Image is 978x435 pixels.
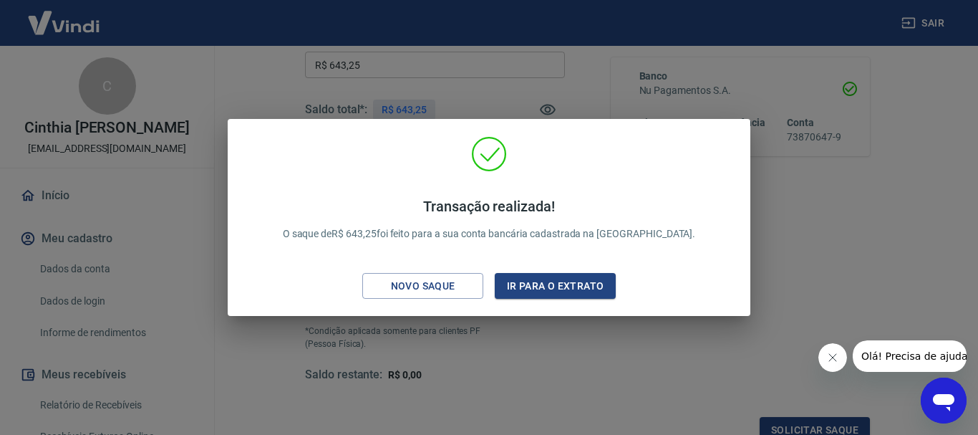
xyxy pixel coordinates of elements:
h4: Transação realizada! [283,198,696,215]
iframe: Botão para abrir a janela de mensagens [921,378,967,424]
button: Novo saque [362,273,483,300]
p: O saque de R$ 643,25 foi feito para a sua conta bancária cadastrada na [GEOGRAPHIC_DATA]. [283,198,696,242]
div: Novo saque [374,277,473,295]
button: Ir para o extrato [495,273,616,300]
span: Olá! Precisa de ajuda? [9,10,120,21]
iframe: Mensagem da empresa [853,340,967,372]
iframe: Fechar mensagem [818,343,847,372]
